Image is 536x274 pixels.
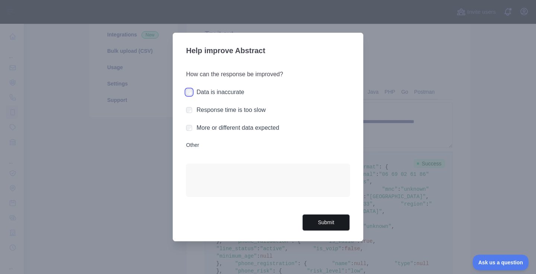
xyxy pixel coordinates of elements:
[302,214,350,231] button: Submit
[197,107,266,113] label: Response time is too slow
[186,42,350,61] h3: Help improve Abstract
[186,70,350,79] h3: How can the response be improved?
[473,255,529,270] iframe: Toggle Customer Support
[197,125,279,131] label: More or different data expected
[186,141,350,149] label: Other
[197,89,244,95] label: Data is inaccurate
